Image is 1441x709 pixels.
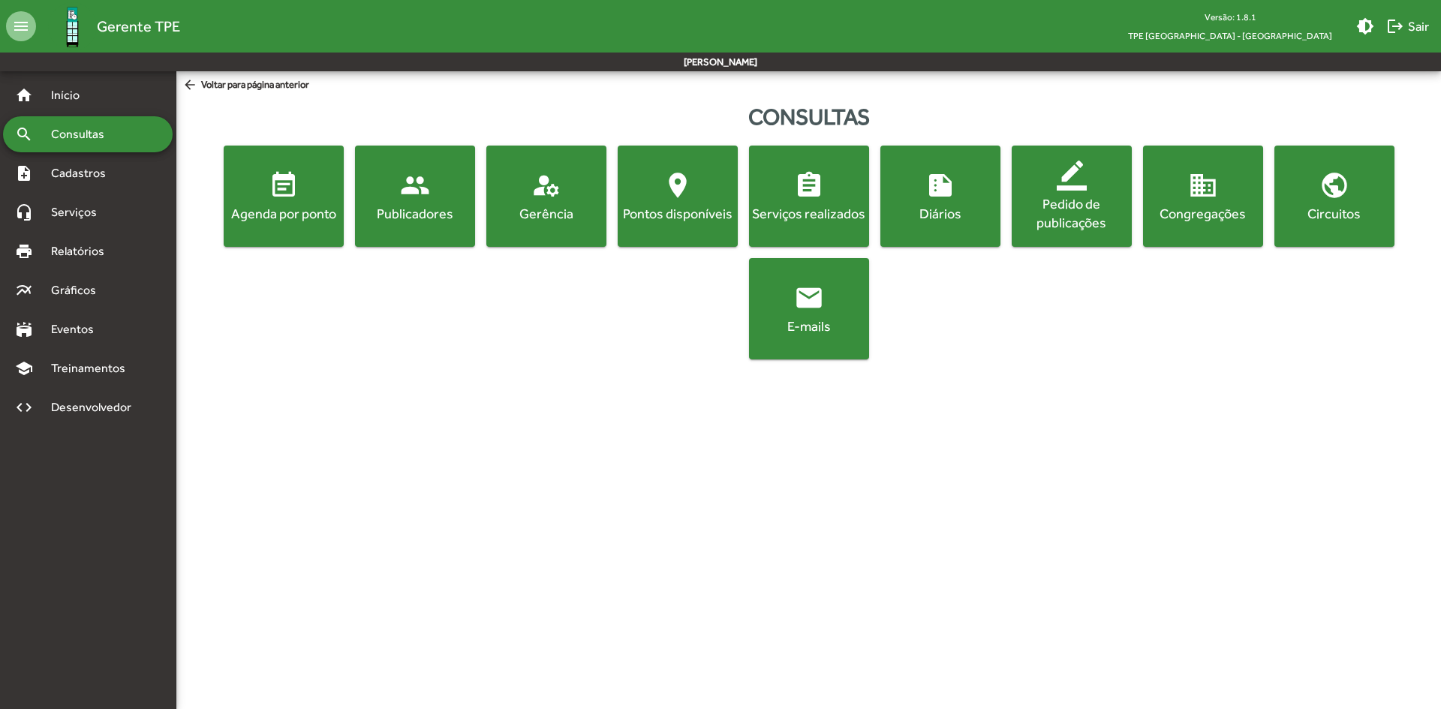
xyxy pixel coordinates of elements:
[1143,146,1263,247] button: Congregações
[752,203,866,222] div: Serviços realizados
[1386,17,1404,35] mat-icon: logout
[97,14,180,38] span: Gerente TPE
[15,359,33,377] mat-icon: school
[48,2,97,51] img: Logo
[749,146,869,247] button: Serviços realizados
[1015,194,1129,232] div: Pedido de publicações
[1380,13,1435,40] button: Sair
[15,242,33,260] mat-icon: print
[15,203,33,221] mat-icon: headset_mic
[794,170,824,200] mat-icon: assignment
[1277,203,1391,222] div: Circuitos
[182,77,309,94] span: Voltar para página anterior
[42,125,124,143] span: Consultas
[1116,8,1344,26] div: Versão: 1.8.1
[42,203,117,221] span: Serviços
[1012,146,1132,247] button: Pedido de publicações
[1116,26,1344,45] span: TPE [GEOGRAPHIC_DATA] - [GEOGRAPHIC_DATA]
[531,170,561,200] mat-icon: manage_accounts
[15,125,33,143] mat-icon: search
[15,281,33,299] mat-icon: multiline_chart
[486,146,606,247] button: Gerência
[15,86,33,104] mat-icon: home
[1356,17,1374,35] mat-icon: brightness_medium
[749,258,869,359] button: E-mails
[224,146,344,247] button: Agenda por ponto
[400,170,430,200] mat-icon: people
[1146,203,1260,222] div: Congregações
[6,11,36,41] mat-icon: menu
[1057,161,1087,191] mat-icon: border_color
[269,170,299,200] mat-icon: event_note
[42,359,143,377] span: Treinamentos
[618,146,738,247] button: Pontos disponíveis
[794,282,824,312] mat-icon: email
[663,170,693,200] mat-icon: location_on
[1319,170,1349,200] mat-icon: public
[42,320,114,338] span: Eventos
[355,146,475,247] button: Publicadores
[1274,146,1394,247] button: Circuitos
[42,86,101,104] span: Início
[752,316,866,335] div: E-mails
[36,2,180,51] a: Gerente TPE
[1188,170,1218,200] mat-icon: domain
[880,146,1000,247] button: Diários
[489,203,603,222] div: Gerência
[621,203,735,222] div: Pontos disponíveis
[15,320,33,338] mat-icon: stadium
[182,77,201,94] mat-icon: arrow_back
[1386,13,1429,40] span: Sair
[925,170,955,200] mat-icon: summarize
[227,203,341,222] div: Agenda por ponto
[42,164,125,182] span: Cadastros
[15,164,33,182] mat-icon: note_add
[883,203,997,222] div: Diários
[358,203,472,222] div: Publicadores
[42,242,124,260] span: Relatórios
[42,281,116,299] span: Gráficos
[176,100,1441,134] div: Consultas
